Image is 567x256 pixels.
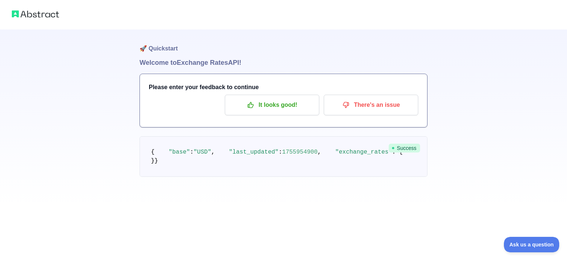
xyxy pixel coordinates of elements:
[317,149,321,155] span: ,
[282,149,317,155] span: 1755954900
[151,149,155,155] span: {
[329,99,413,111] p: There's an issue
[140,57,427,68] h1: Welcome to Exchange Rates API!
[229,149,278,155] span: "last_updated"
[324,95,418,115] button: There's an issue
[225,95,319,115] button: It looks good!
[389,144,420,152] span: Success
[169,149,190,155] span: "base"
[149,83,418,92] h3: Please enter your feedback to continue
[190,149,194,155] span: :
[504,237,560,252] iframe: Toggle Customer Support
[140,29,427,57] h1: 🚀 Quickstart
[193,149,211,155] span: "USD"
[335,149,392,155] span: "exchange_rates"
[230,99,314,111] p: It looks good!
[12,9,59,19] img: Abstract logo
[151,149,481,164] code: } }
[279,149,282,155] span: :
[211,149,215,155] span: ,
